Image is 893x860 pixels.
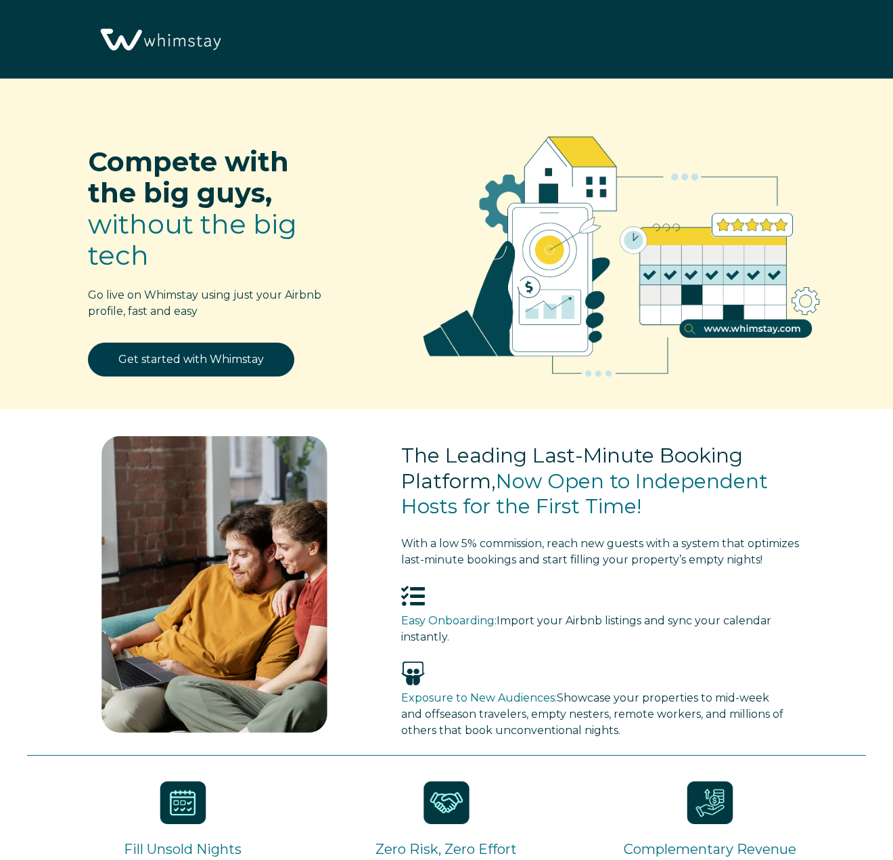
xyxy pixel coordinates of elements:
[401,614,771,643] span: Import your Airbnb listings and sync your calendar instantly.
[88,343,294,377] a: Get started with Whimstay
[88,288,321,318] span: Go live on Whimstay using just your Airbnb profile, fast and easy
[401,691,557,704] span: Exposure to New Audiences:
[115,776,251,830] img: i2
[95,7,225,74] img: Whimstay Logo-02 1
[391,99,852,402] img: RBO Ilustrations-02
[401,537,799,566] span: With a low 5% commission, reach new guests with a system that optimizes last-minute bookings and s
[401,614,497,627] span: Easy Onboarding:
[401,691,783,737] span: Showcase your properties to mid-week and offseason travelers, empty nesters, remote workers, and ...
[375,841,517,857] span: Zero Risk, Zero Effort
[88,145,289,209] span: Compete with the big guys,
[401,443,743,494] span: The Leading Last-Minute Booking Platform,
[95,429,334,739] img: img-2
[379,776,515,830] img: icon-44
[124,841,242,857] span: Fill Unsold Nights
[642,776,778,830] img: icon-43
[401,469,768,519] span: Now Open to Independent Hosts for the First Time!
[401,537,799,566] span: tart filling your property’s empty nights!
[88,207,297,272] span: without the big tech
